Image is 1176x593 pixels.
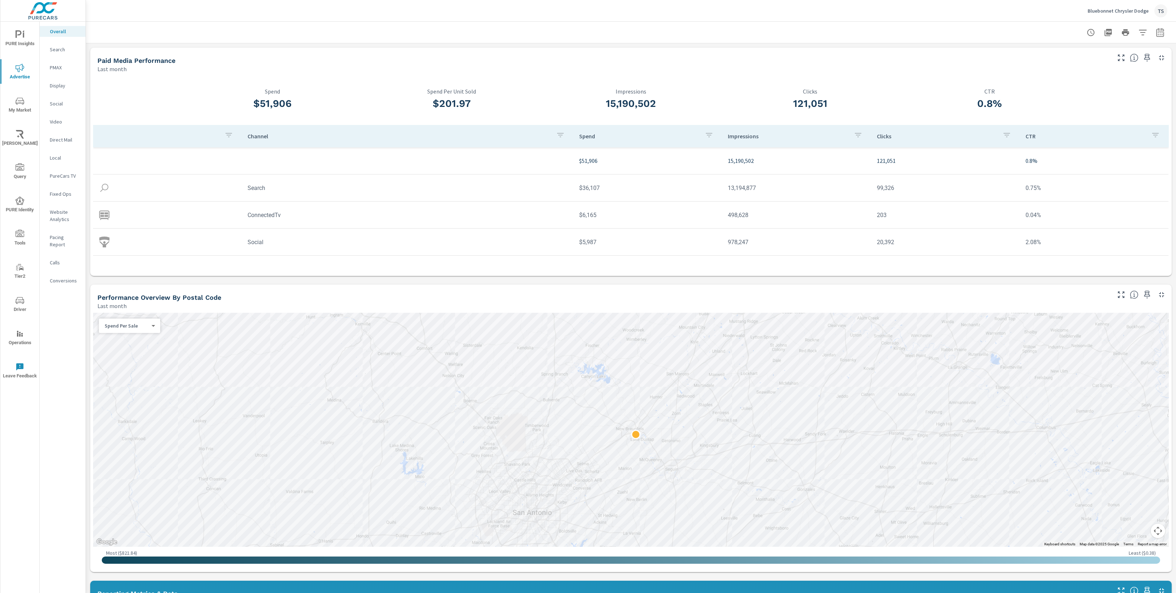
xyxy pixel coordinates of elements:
p: CTR [900,88,1079,95]
p: Impressions [728,133,848,140]
button: Apply Filters [1136,25,1150,40]
p: 121,051 [877,156,1014,165]
td: Video [242,260,573,278]
td: 13,194,877 [722,179,871,197]
div: Overall [40,26,86,37]
button: Make Fullscreen [1115,289,1127,300]
p: Website Analytics [50,208,80,223]
td: $5,987 [573,233,722,251]
p: 15,190,502 [728,156,865,165]
img: icon-search.svg [99,182,110,193]
td: 20,392 [871,233,1020,251]
div: TS [1154,4,1167,17]
td: $6,165 [573,206,722,224]
td: 0.04% [1020,206,1168,224]
p: Last month [97,65,127,73]
p: Overall [50,28,80,35]
p: Most ( $821.84 ) [106,550,137,556]
a: Report a map error [1138,542,1167,546]
td: 2.08% [1020,233,1168,251]
a: Terms [1123,542,1133,546]
p: Spend Per Unit Sold [362,88,541,95]
h3: 15,190,502 [541,98,721,110]
div: Search [40,44,86,55]
p: $51,906 [579,156,716,165]
span: PURE Identity [3,196,37,214]
p: Fixed Ops [50,190,80,198]
div: Direct Mail [40,134,86,145]
span: Leave Feedback [3,363,37,380]
p: Clicks [721,88,900,95]
span: Driver [3,296,37,314]
p: PMAX [50,64,80,71]
h3: 0.8% [900,98,1079,110]
p: 0.8% [1026,156,1163,165]
span: Understand performance metrics over the selected time range. [1130,53,1138,62]
p: Least ( $0.38 ) [1129,550,1156,556]
span: My Market [3,97,37,114]
img: icon-connectedtv.svg [99,209,110,220]
p: PureCars TV [50,172,80,179]
div: Pacing Report [40,232,86,250]
p: Local [50,154,80,161]
span: [PERSON_NAME] [3,130,37,148]
div: Video [40,116,86,127]
p: Channel [248,133,550,140]
div: PureCars TV [40,170,86,181]
button: Make Fullscreen [1115,52,1127,64]
span: Understand performance data by postal code. Individual postal codes can be selected and expanded ... [1130,290,1138,299]
span: PURE Insights [3,30,37,48]
p: Pacing Report [50,234,80,248]
td: 0.05% [1020,260,1168,278]
p: Direct Mail [50,136,80,143]
div: Conversions [40,275,86,286]
td: $2,136 [573,260,722,278]
div: Display [40,80,86,91]
p: Bluebonnet Chrysler Dodge [1088,8,1149,14]
button: Minimize Widget [1156,289,1167,300]
td: 186 [871,260,1020,278]
span: Map data ©2025 Google [1080,542,1119,546]
td: 203 [871,206,1020,224]
button: Minimize Widget [1156,52,1167,64]
h5: Paid Media Performance [97,57,175,64]
h3: $201.97 [362,98,541,110]
td: Search [242,179,573,197]
button: Map camera controls [1151,524,1165,538]
td: 99,326 [871,179,1020,197]
div: Calls [40,257,86,268]
span: Advertise [3,64,37,81]
h5: Performance Overview By Postal Code [97,294,221,301]
span: Tools [3,230,37,247]
span: Operations [3,329,37,347]
p: Video [50,118,80,125]
button: Select Date Range [1153,25,1167,40]
td: $36,107 [573,179,722,197]
a: Open this area in Google Maps (opens a new window) [95,537,119,547]
td: 381,127 [722,260,871,278]
p: Spend Per Sale [105,323,149,329]
p: Last month [97,302,127,310]
span: Tier2 [3,263,37,281]
img: icon-social.svg [99,237,110,247]
p: CTR [1026,133,1145,140]
div: Local [40,152,86,163]
p: Display [50,82,80,89]
h3: $51,906 [183,98,362,110]
div: PMAX [40,62,86,73]
span: Save this to your personalized report [1141,52,1153,64]
h3: 121,051 [721,98,900,110]
p: Impressions [541,88,721,95]
p: Spend [183,88,362,95]
td: 978,247 [722,233,871,251]
button: "Export Report to PDF" [1101,25,1115,40]
td: 498,628 [722,206,871,224]
div: Website Analytics [40,207,86,225]
div: Spend Per Sale [99,323,154,329]
img: Google [95,537,119,547]
div: nav menu [0,22,39,387]
button: Keyboard shortcuts [1044,542,1075,547]
td: Social [242,233,573,251]
p: Social [50,100,80,107]
p: Conversions [50,277,80,284]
